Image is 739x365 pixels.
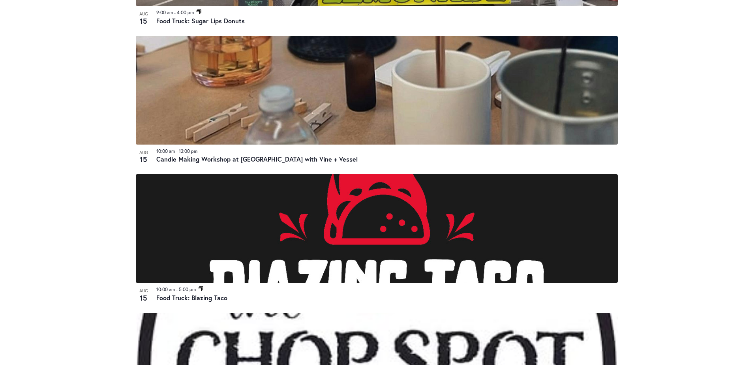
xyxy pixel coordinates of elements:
a: Food Truck: Sugar Lips Donuts [156,17,245,25]
time: 10:00 am [156,148,175,154]
span: 15 [136,16,152,26]
time: 5:00 pm [179,286,196,292]
img: Blazing Taco Food Truck [136,174,618,283]
span: 15 [136,293,152,303]
span: Aug [136,288,152,294]
a: Candle Making Workshop at [GEOGRAPHIC_DATA] with Vine + Vessel [156,155,358,163]
a: Food Truck: Blazing Taco [156,294,227,302]
span: Aug [136,149,152,156]
time: 10:00 am [156,286,175,292]
span: Aug [136,11,152,17]
time: 9:00 am [156,9,173,15]
time: 4:00 pm [177,9,194,15]
img: 93f53704220c201f2168fc261161dde5 [136,36,618,145]
span: - [174,9,176,15]
time: 12:00 pm [179,148,197,154]
span: - [176,286,178,292]
span: 15 [136,154,152,165]
span: - [176,148,178,154]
